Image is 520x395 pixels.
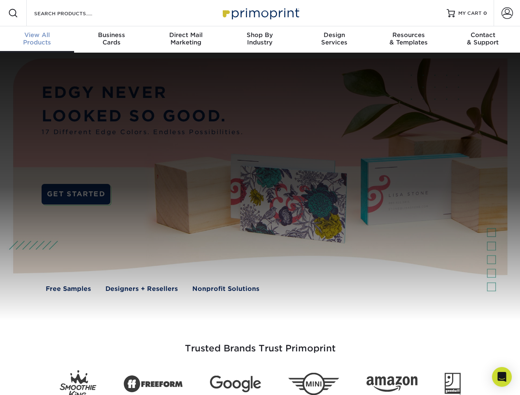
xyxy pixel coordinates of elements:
[223,26,297,53] a: Shop ByIndustry
[492,367,512,387] div: Open Intercom Messenger
[2,370,70,392] iframe: Google Customer Reviews
[371,31,445,46] div: & Templates
[149,31,223,46] div: Marketing
[371,31,445,39] span: Resources
[297,31,371,39] span: Design
[74,31,148,39] span: Business
[445,373,461,395] img: Goodwill
[210,376,261,393] img: Google
[223,31,297,39] span: Shop By
[19,323,501,364] h3: Trusted Brands Trust Primoprint
[297,31,371,46] div: Services
[366,376,417,392] img: Amazon
[297,26,371,53] a: DesignServices
[149,26,223,53] a: Direct MailMarketing
[219,4,301,22] img: Primoprint
[33,8,114,18] input: SEARCH PRODUCTS.....
[223,31,297,46] div: Industry
[74,31,148,46] div: Cards
[458,10,482,17] span: MY CART
[371,26,445,53] a: Resources& Templates
[149,31,223,39] span: Direct Mail
[483,10,487,16] span: 0
[74,26,148,53] a: BusinessCards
